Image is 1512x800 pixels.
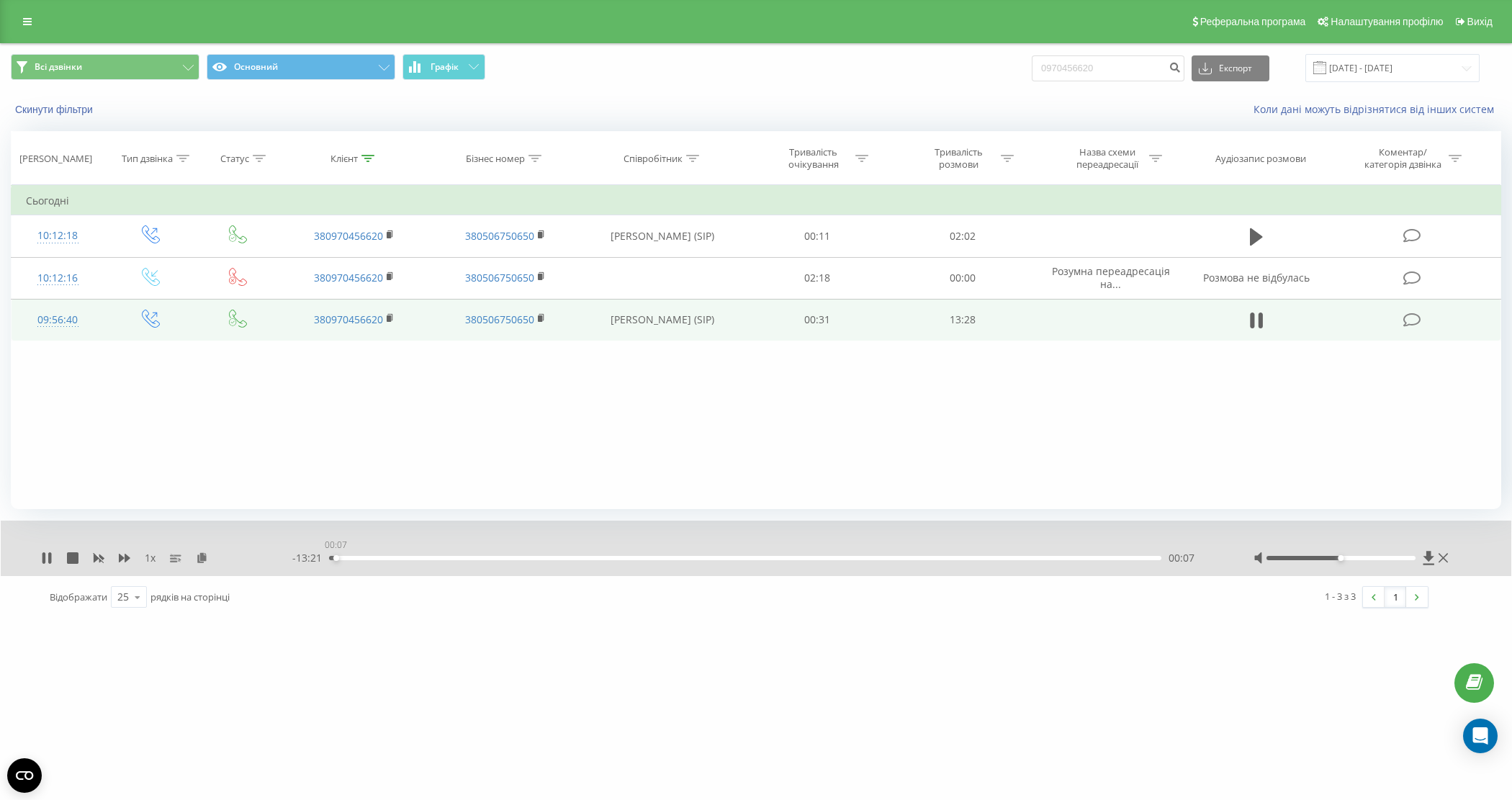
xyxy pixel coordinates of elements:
[431,62,459,72] span: Графік
[465,229,534,243] a: 380506750650
[1385,587,1406,607] a: 1
[314,313,383,326] a: 380970456620
[12,186,1501,215] td: Сьогодні
[581,299,744,341] td: [PERSON_NAME] (SIP)
[207,54,395,80] button: Основний
[117,590,129,604] div: 25
[624,153,683,165] div: Співробітник
[775,146,852,171] div: Тривалість очікування
[890,257,1035,299] td: 00:00
[744,257,890,299] td: 02:18
[1032,55,1184,81] input: Пошук за номером
[145,551,156,565] span: 1 x
[466,153,525,165] div: Бізнес номер
[333,555,339,561] div: Accessibility label
[330,153,358,165] div: Клієнт
[150,590,230,603] span: рядків на сторінці
[292,551,329,565] span: - 13:21
[19,153,92,165] div: [PERSON_NAME]
[402,54,485,80] button: Графік
[26,222,90,250] div: 10:12:18
[465,271,534,284] a: 380506750650
[50,590,107,603] span: Відображати
[11,103,100,116] button: Скинути фільтри
[1325,589,1356,603] div: 1 - 3 з 3
[465,313,534,326] a: 380506750650
[7,758,42,793] button: Open CMP widget
[11,54,199,80] button: Всі дзвінки
[1215,153,1306,165] div: Аудіозапис розмови
[220,153,249,165] div: Статус
[581,215,744,257] td: [PERSON_NAME] (SIP)
[1361,146,1445,171] div: Коментар/категорія дзвінка
[1192,55,1269,81] button: Експорт
[314,271,383,284] a: 380970456620
[1052,264,1170,291] span: Розумна переадресація на...
[1254,102,1501,116] a: Коли дані можуть відрізнятися вiд інших систем
[314,229,383,243] a: 380970456620
[1203,271,1310,284] span: Розмова не відбулась
[26,264,90,292] div: 10:12:16
[1463,719,1498,753] div: Open Intercom Messenger
[1338,555,1344,561] div: Accessibility label
[122,153,173,165] div: Тип дзвінка
[920,146,997,171] div: Тривалість розмови
[35,61,82,73] span: Всі дзвінки
[1169,551,1194,565] span: 00:07
[1200,16,1306,27] span: Реферальна програма
[26,306,90,334] div: 09:56:40
[1068,146,1146,171] div: Назва схеми переадресації
[744,215,890,257] td: 00:11
[890,215,1035,257] td: 02:02
[322,535,350,555] div: 00:07
[744,299,890,341] td: 00:31
[890,299,1035,341] td: 13:28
